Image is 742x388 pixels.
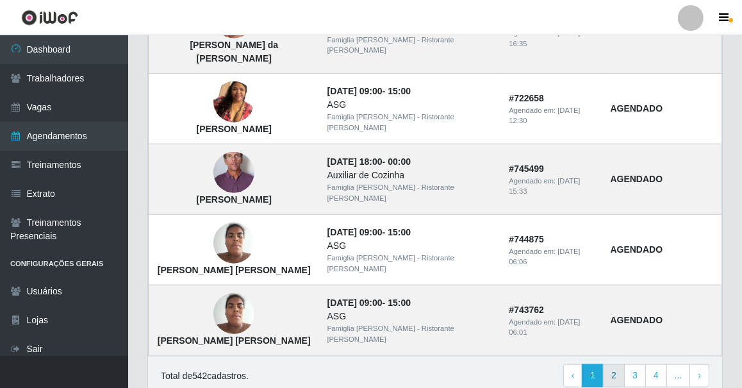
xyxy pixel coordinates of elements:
strong: # 743762 [509,305,544,315]
div: Famiglia [PERSON_NAME] - Ristorante [PERSON_NAME] [327,112,494,133]
img: Maria Elidiane Bento Sousa [213,287,254,341]
div: Agendado em: [509,28,595,49]
time: [DATE] 09:00 [327,86,383,96]
time: 15:00 [388,298,411,308]
strong: AGENDADO [611,103,663,114]
div: ASG [327,310,494,323]
div: Famiglia [PERSON_NAME] - Ristorante [PERSON_NAME] [327,253,494,274]
time: [DATE] 18:00 [327,156,383,167]
strong: [PERSON_NAME] [PERSON_NAME] [158,335,311,346]
time: [DATE] 09:00 [327,227,383,237]
img: Maria Elidiane Bento Sousa [213,216,254,271]
div: Famiglia [PERSON_NAME] - Ristorante [PERSON_NAME] [327,35,494,56]
strong: AGENDADO [611,315,663,325]
div: ASG [327,98,494,112]
time: 15:00 [388,227,411,237]
img: Jonas Batista Porpino [213,131,254,215]
strong: # 722658 [509,93,544,103]
a: Previous [563,364,583,387]
time: [DATE] 09:00 [327,298,383,308]
div: Agendado em: [509,246,595,268]
a: 3 [624,364,646,387]
div: Agendado em: [509,105,595,127]
time: 00:00 [388,156,411,167]
p: Total de 542 cadastros. [161,369,249,383]
time: [DATE] 16:35 [509,29,580,47]
span: › [698,370,701,380]
strong: - [327,156,411,167]
strong: - [327,298,411,308]
img: Rafaela conceição de Souza [213,66,254,139]
div: Agendado em: [509,317,595,339]
strong: [PERSON_NAME] [197,124,272,134]
strong: - [327,227,411,237]
a: ... [666,364,691,387]
div: Famiglia [PERSON_NAME] - Ristorante [PERSON_NAME] [327,323,494,345]
div: ASG [327,239,494,253]
a: 4 [645,364,667,387]
strong: # 745499 [509,164,544,174]
strong: # 744875 [509,234,544,244]
strong: AGENDADO [611,174,663,184]
a: 1 [582,364,604,387]
span: ‹ [572,370,575,380]
strong: AGENDADO [611,26,663,37]
time: 15:00 [388,86,411,96]
a: Next [689,364,709,387]
strong: - [327,86,411,96]
img: CoreUI Logo [21,10,78,26]
strong: AGENDADO [611,244,663,255]
div: Auxiliar de Cozinha [327,169,494,182]
strong: [PERSON_NAME] [PERSON_NAME] [158,265,311,275]
a: 2 [603,364,625,387]
div: Famiglia [PERSON_NAME] - Ristorante [PERSON_NAME] [327,182,494,204]
div: Agendado em: [509,176,595,198]
strong: [PERSON_NAME] [197,194,272,205]
nav: pagination [563,364,709,387]
strong: [PERSON_NAME] da [PERSON_NAME] [190,40,278,63]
